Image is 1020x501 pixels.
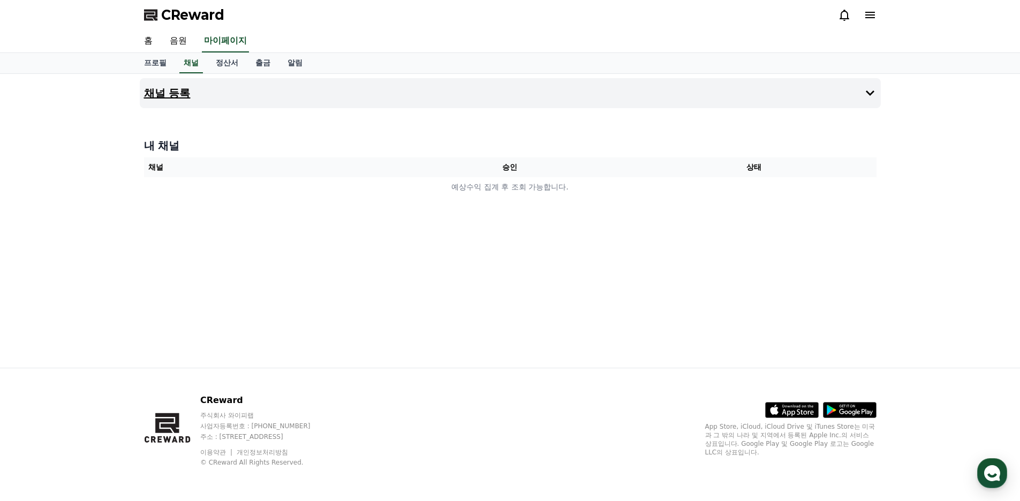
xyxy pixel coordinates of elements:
span: 설정 [165,355,178,364]
p: App Store, iCloud, iCloud Drive 및 iTunes Store는 미국과 그 밖의 나라 및 지역에서 등록된 Apple Inc.의 서비스 상표입니다. Goo... [705,422,877,457]
a: 프로필 [135,53,175,73]
a: 알림 [279,53,311,73]
p: © CReward All Rights Reserved. [200,458,331,467]
p: 주식회사 와이피랩 [200,411,331,420]
a: 홈 [3,339,71,366]
th: 상태 [632,157,876,177]
a: CReward [144,6,224,24]
h4: 채널 등록 [144,87,191,99]
p: CReward [200,394,331,407]
h4: 내 채널 [144,138,877,153]
button: 채널 등록 [140,78,881,108]
a: 채널 [179,53,203,73]
td: 예상수익 집계 후 조회 가능합니다. [144,177,877,197]
a: 이용약관 [200,449,234,456]
a: 정산서 [207,53,247,73]
a: 출금 [247,53,279,73]
th: 채널 [144,157,388,177]
span: 대화 [98,356,111,365]
a: 개인정보처리방침 [237,449,288,456]
a: 마이페이지 [202,30,249,52]
th: 승인 [388,157,632,177]
p: 사업자등록번호 : [PHONE_NUMBER] [200,422,331,430]
a: 대화 [71,339,138,366]
p: 주소 : [STREET_ADDRESS] [200,432,331,441]
a: 설정 [138,339,206,366]
a: 홈 [135,30,161,52]
span: CReward [161,6,224,24]
a: 음원 [161,30,195,52]
span: 홈 [34,355,40,364]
